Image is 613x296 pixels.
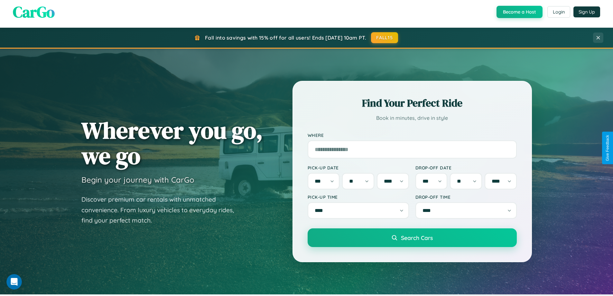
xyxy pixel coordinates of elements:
span: Search Cars [401,234,433,241]
span: CarGo [13,1,55,23]
p: Book in minutes, drive in style [308,113,517,123]
span: Fall into savings with 15% off for all users! Ends [DATE] 10am PT. [205,34,366,41]
h2: Find Your Perfect Ride [308,96,517,110]
button: Login [547,6,570,18]
label: Pick-up Date [308,165,409,170]
div: Give Feedback [605,135,610,161]
label: Pick-up Time [308,194,409,200]
label: Where [308,132,517,138]
label: Drop-off Time [415,194,517,200]
button: Become a Host [497,6,543,18]
button: Sign Up [573,6,600,17]
button: Search Cars [308,228,517,247]
p: Discover premium car rentals with unmatched convenience. From luxury vehicles to everyday rides, ... [81,194,242,226]
label: Drop-off Date [415,165,517,170]
h1: Wherever you go, we go [81,118,263,168]
h3: Begin your journey with CarGo [81,175,194,185]
iframe: Intercom live chat [6,274,22,290]
button: FALL15 [371,32,398,43]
